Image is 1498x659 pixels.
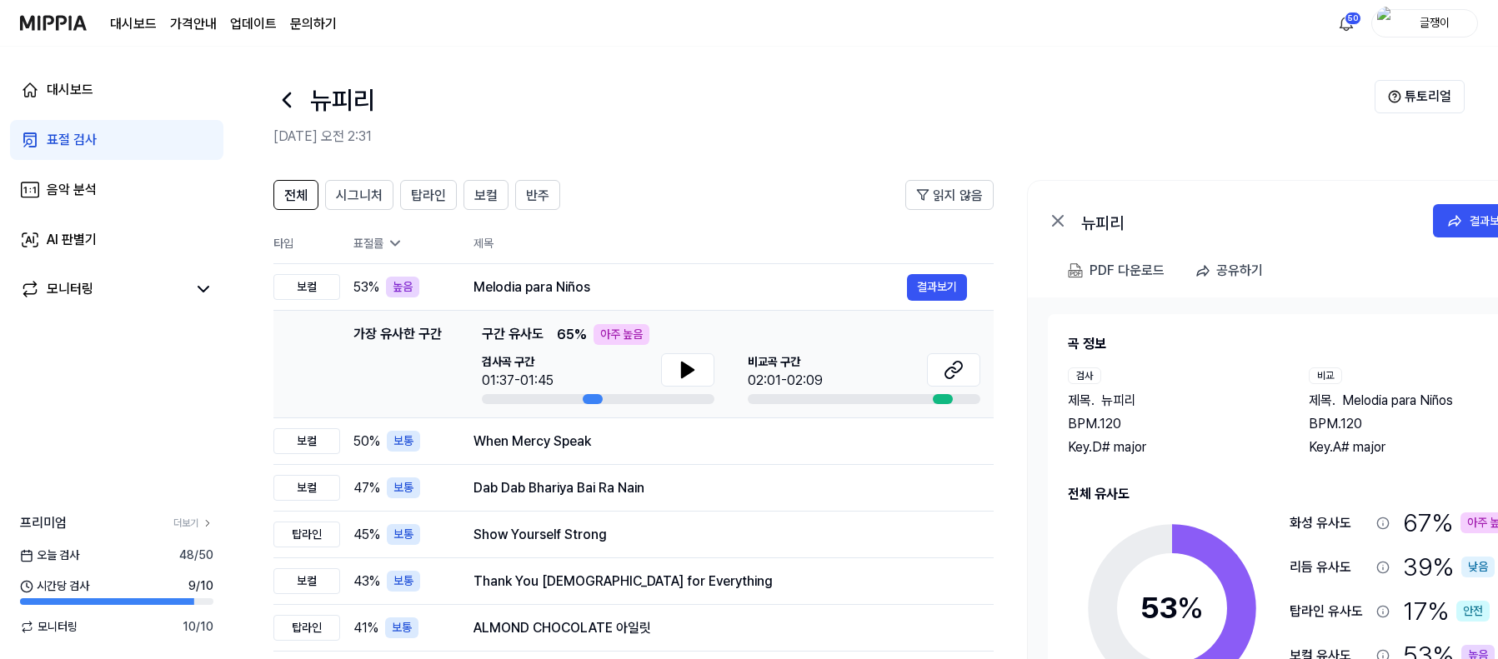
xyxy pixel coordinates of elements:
button: 튜토리얼 [1375,80,1465,113]
div: BPM. 120 [1068,414,1275,434]
div: Melodia para Niños [473,277,907,297]
span: 제목 . [1309,391,1335,411]
span: 프리미엄 [20,513,67,533]
button: 가격안내 [170,14,217,34]
div: 보컬 [273,475,340,501]
span: 41 % [353,618,378,638]
div: 뉴피리 [1081,211,1415,231]
div: 높음 [386,277,419,297]
span: 48 / 50 [179,547,213,564]
span: 비교곡 구간 [748,353,823,371]
button: 전체 [273,180,318,210]
a: 업데이트 [230,14,277,34]
span: 전체 [284,186,308,206]
div: 화성 유사도 [1290,513,1370,533]
div: 보통 [387,571,420,592]
div: 안전 [1456,601,1490,622]
a: 모니터링 [20,279,187,299]
h1: 뉴피리 [310,82,375,119]
div: When Mercy Speak [473,432,967,452]
div: PDF 다운로드 [1090,260,1165,282]
div: 53 [1140,586,1204,631]
div: 보컬 [273,428,340,454]
img: Help [1388,90,1401,103]
span: 뉴피리 [1101,391,1136,411]
span: 10 / 10 [183,618,213,636]
a: 대시보드 [10,70,223,110]
span: 53 % [353,277,379,297]
div: 보통 [387,477,420,498]
button: 탑라인 [400,180,457,210]
th: 타입 [273,223,340,264]
span: 모니터링 [20,618,78,636]
div: 50 [1345,12,1361,25]
span: 47 % [353,478,380,498]
span: 보컬 [474,186,498,206]
div: 리듬 유사도 [1290,557,1370,577]
div: 공유하기 [1216,260,1263,282]
div: 보컬 [273,568,340,594]
div: 가장 유사한 구간 [353,324,442,404]
span: 오늘 검사 [20,547,79,564]
span: Melodia para Niños [1342,391,1453,411]
span: 제목 . [1068,391,1095,411]
div: Key. D# major [1068,437,1275,457]
div: 보컬 [273,274,340,300]
span: 구간 유사도 [482,324,544,345]
h2: [DATE] 오전 2:31 [273,127,1375,147]
div: 39 % [1403,548,1495,586]
a: AI 판별기 [10,220,223,260]
a: 문의하기 [290,14,337,34]
div: 아주 높음 [594,324,649,345]
div: 표절 검사 [47,130,97,150]
div: 모니터링 [47,279,93,299]
div: Thank You [DEMOGRAPHIC_DATA] for Everything [473,572,967,592]
a: 결과보기 [907,274,967,301]
span: % [1177,590,1204,626]
div: 검사 [1068,367,1101,384]
div: 보통 [387,431,420,452]
span: 시그니처 [336,186,383,206]
a: 음악 분석 [10,170,223,210]
img: 알림 [1336,13,1356,33]
span: 검사곡 구간 [482,353,554,371]
div: 탑라인 [273,522,340,547]
a: 대시보드 [110,14,157,34]
div: 표절률 [353,235,447,252]
span: 45 % [353,525,380,545]
button: 알림50 [1333,10,1360,37]
th: 제목 [473,223,994,263]
div: 탑라인 [273,615,340,641]
div: AI 판별기 [47,230,97,250]
a: 더보기 [173,516,213,531]
span: 탑라인 [411,186,446,206]
div: 02:01-02:09 [748,371,823,391]
button: 보컬 [463,180,509,210]
span: 반주 [526,186,549,206]
div: 탑라인 유사도 [1290,602,1370,622]
span: 43 % [353,572,380,592]
div: 음악 분석 [47,180,97,200]
div: 17 % [1403,592,1490,630]
div: Show Yourself Strong [473,525,967,545]
img: PDF Download [1068,263,1083,278]
span: 65 % [557,325,587,345]
button: 읽지 않음 [905,180,994,210]
button: 시그니처 [325,180,393,210]
span: 50 % [353,432,380,452]
span: 읽지 않음 [933,186,983,206]
div: 비교 [1309,367,1342,384]
button: 반주 [515,180,560,210]
span: 시간당 검사 [20,577,89,595]
button: profile글쟁이 [1371,9,1478,37]
a: 표절 검사 [10,120,223,160]
div: 보통 [387,524,420,545]
div: 낮음 [1461,557,1495,577]
div: 글쟁이 [1402,13,1467,32]
button: PDF 다운로드 [1065,254,1168,287]
button: 공유하기 [1188,254,1276,287]
img: profile [1377,7,1397,40]
div: Dab Dab Bhariya Bai Ra Nain [473,478,967,498]
div: 대시보드 [47,80,93,100]
span: 9 / 10 [188,577,213,595]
